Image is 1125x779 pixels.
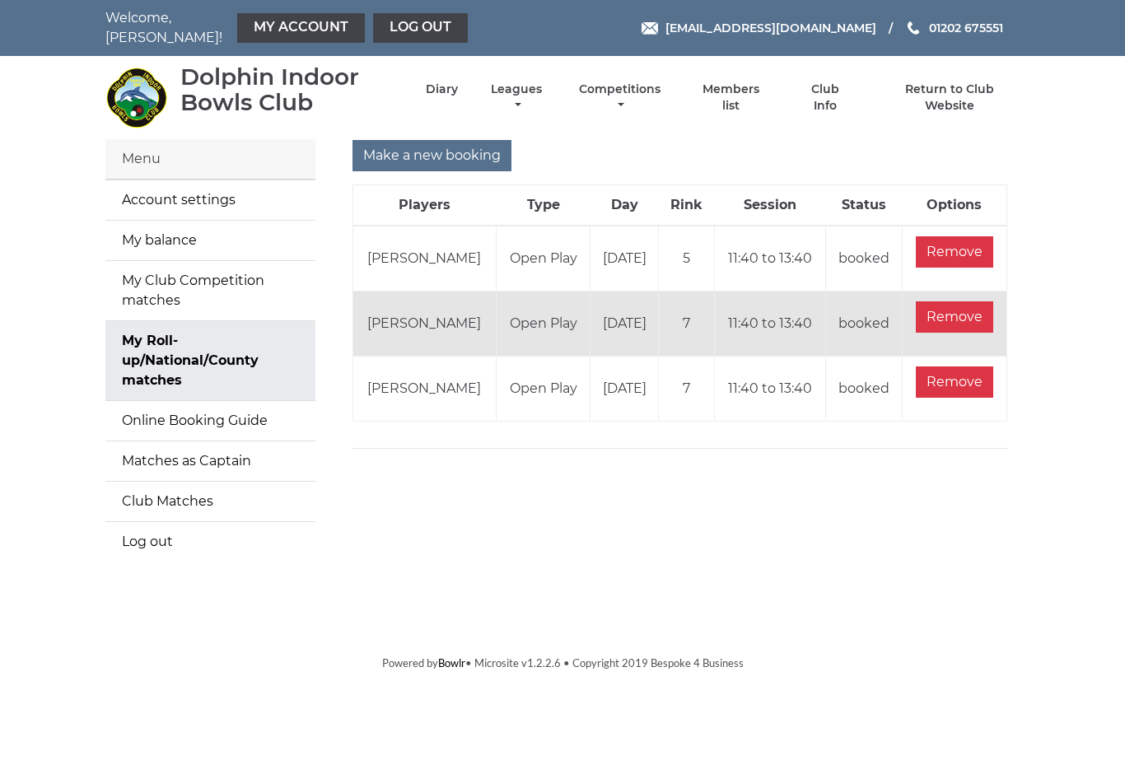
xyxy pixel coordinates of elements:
img: Dolphin Indoor Bowls Club [105,67,167,128]
img: Phone us [908,21,919,35]
td: 7 [659,357,714,422]
a: Email [EMAIL_ADDRESS][DOMAIN_NAME] [642,19,876,37]
a: Return to Club Website [880,82,1020,114]
a: Phone us 01202 675551 [905,19,1003,37]
a: My Club Competition matches [105,261,315,320]
td: 11:40 to 13:40 [714,226,826,292]
th: Session [714,185,826,226]
nav: Welcome, [PERSON_NAME]! [105,8,472,48]
td: [DATE] [591,357,659,422]
td: 5 [659,226,714,292]
img: Email [642,22,658,35]
a: Members list [693,82,769,114]
th: Status [826,185,903,226]
th: Options [902,185,1006,226]
a: Account settings [105,180,315,220]
a: Club Matches [105,482,315,521]
a: My Account [237,13,365,43]
input: Remove [916,366,993,398]
td: Open Play [496,292,590,357]
a: Log out [373,13,468,43]
a: My balance [105,221,315,260]
th: Type [496,185,590,226]
td: [PERSON_NAME] [353,357,497,422]
th: Players [353,185,497,226]
div: Dolphin Indoor Bowls Club [180,64,397,115]
td: Open Play [496,357,590,422]
span: [EMAIL_ADDRESS][DOMAIN_NAME] [665,21,876,35]
input: Remove [916,236,993,268]
td: [PERSON_NAME] [353,292,497,357]
a: Log out [105,522,315,562]
div: Menu [105,139,315,180]
a: Bowlr [438,656,465,669]
a: Leagues [487,82,546,114]
a: My Roll-up/National/County matches [105,321,315,400]
td: booked [826,226,903,292]
td: booked [826,292,903,357]
th: Day [591,185,659,226]
td: 11:40 to 13:40 [714,357,826,422]
td: [PERSON_NAME] [353,226,497,292]
input: Make a new booking [352,140,511,171]
input: Remove [916,301,993,333]
th: Rink [659,185,714,226]
td: Open Play [496,226,590,292]
td: 7 [659,292,714,357]
a: Matches as Captain [105,441,315,481]
span: Powered by • Microsite v1.2.2.6 • Copyright 2019 Bespoke 4 Business [382,656,744,669]
a: Online Booking Guide [105,401,315,441]
span: 01202 675551 [929,21,1003,35]
a: Club Info [798,82,852,114]
td: 11:40 to 13:40 [714,292,826,357]
a: Competitions [575,82,665,114]
td: booked [826,357,903,422]
td: [DATE] [591,226,659,292]
td: [DATE] [591,292,659,357]
a: Diary [426,82,458,97]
